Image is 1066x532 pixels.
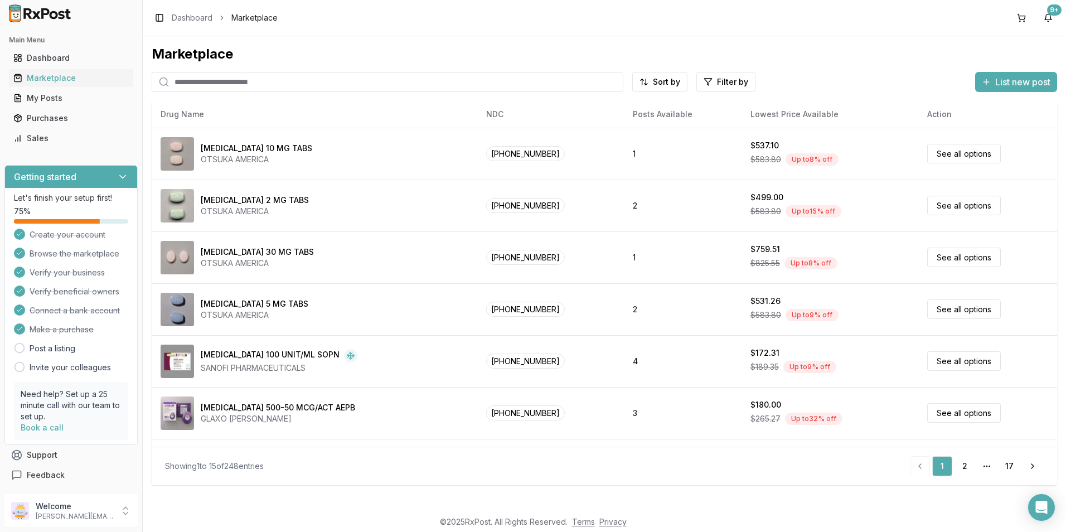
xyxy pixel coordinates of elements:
[172,12,212,23] a: Dashboard
[4,129,138,147] button: Sales
[30,286,119,297] span: Verify beneficial owners
[624,101,742,128] th: Posts Available
[653,76,680,88] span: Sort by
[784,257,837,269] div: Up to 8 % off
[14,192,128,204] p: Let's finish your setup first!
[786,205,841,217] div: Up to 15 % off
[486,198,565,213] span: [PHONE_NUMBER]
[161,241,194,274] img: Abilify 30 MG TABS
[152,45,1057,63] div: Marketplace
[30,248,119,259] span: Browse the marketplace
[14,206,31,217] span: 75 %
[4,4,76,22] img: RxPost Logo
[927,351,1001,371] a: See all options
[750,258,780,269] span: $825.55
[624,283,742,335] td: 2
[910,456,1044,476] nav: pagination
[4,465,138,485] button: Feedback
[486,354,565,369] span: [PHONE_NUMBER]
[786,153,839,166] div: Up to 8 % off
[13,113,129,124] div: Purchases
[4,49,138,67] button: Dashboard
[995,75,1050,89] span: List new post
[4,89,138,107] button: My Posts
[21,389,122,422] p: Need help? Set up a 25 minute call with our team to set up.
[231,12,278,23] span: Marketplace
[201,206,309,217] div: OTSUKA AMERICA
[4,69,138,87] button: Marketplace
[30,362,111,373] a: Invite your colleagues
[9,36,133,45] h2: Main Menu
[572,517,595,526] a: Terms
[486,302,565,317] span: [PHONE_NUMBER]
[165,461,264,472] div: Showing 1 to 15 of 248 entries
[954,456,975,476] a: 2
[201,413,355,424] div: GLAXO [PERSON_NAME]
[14,170,76,183] h3: Getting started
[9,48,133,68] a: Dashboard
[201,309,308,321] div: OTSUKA AMERICA
[201,349,340,362] div: [MEDICAL_DATA] 100 UNIT/ML SOPN
[750,413,781,424] span: $265.27
[201,298,308,309] div: [MEDICAL_DATA] 5 MG TABS
[30,305,120,316] span: Connect a bank account
[927,299,1001,319] a: See all options
[201,195,309,206] div: [MEDICAL_DATA] 2 MG TABS
[9,108,133,128] a: Purchases
[632,72,687,92] button: Sort by
[786,309,839,321] div: Up to 9 % off
[927,248,1001,267] a: See all options
[1039,9,1057,27] button: 9+
[201,154,312,165] div: OTSUKA AMERICA
[927,196,1001,215] a: See all options
[13,72,129,84] div: Marketplace
[161,396,194,430] img: Advair Diskus 500-50 MCG/ACT AEPB
[9,68,133,88] a: Marketplace
[975,72,1057,92] button: List new post
[750,206,781,217] span: $583.80
[161,345,194,378] img: Admelog SoloStar 100 UNIT/ML SOPN
[750,140,779,151] div: $537.10
[152,101,477,128] th: Drug Name
[599,517,627,526] a: Privacy
[30,343,75,354] a: Post a listing
[9,88,133,108] a: My Posts
[201,402,355,413] div: [MEDICAL_DATA] 500-50 MCG/ACT AEPB
[30,229,105,240] span: Create your account
[999,456,1019,476] a: 17
[742,101,918,128] th: Lowest Price Available
[1028,494,1055,521] div: Open Intercom Messenger
[750,347,779,359] div: $172.31
[486,146,565,161] span: [PHONE_NUMBER]
[11,502,29,520] img: User avatar
[927,403,1001,423] a: See all options
[624,231,742,283] td: 1
[4,109,138,127] button: Purchases
[201,362,357,374] div: SANOFI PHARMACEUTICALS
[201,143,312,154] div: [MEDICAL_DATA] 10 MG TABS
[30,324,94,335] span: Make a purchase
[1021,456,1044,476] a: Go to next page
[975,78,1057,89] a: List new post
[9,128,133,148] a: Sales
[783,361,836,373] div: Up to 9 % off
[624,335,742,387] td: 4
[30,267,105,278] span: Verify your business
[750,399,781,410] div: $180.00
[717,76,748,88] span: Filter by
[1047,4,1062,16] div: 9+
[624,439,742,491] td: 2
[27,470,65,481] span: Feedback
[161,137,194,171] img: Abilify 10 MG TABS
[696,72,755,92] button: Filter by
[750,361,779,373] span: $189.35
[932,456,952,476] a: 1
[4,445,138,465] button: Support
[750,154,781,165] span: $583.80
[486,250,565,265] span: [PHONE_NUMBER]
[624,128,742,180] td: 1
[161,293,194,326] img: Abilify 5 MG TABS
[201,258,314,269] div: OTSUKA AMERICA
[750,244,780,255] div: $759.51
[927,144,1001,163] a: See all options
